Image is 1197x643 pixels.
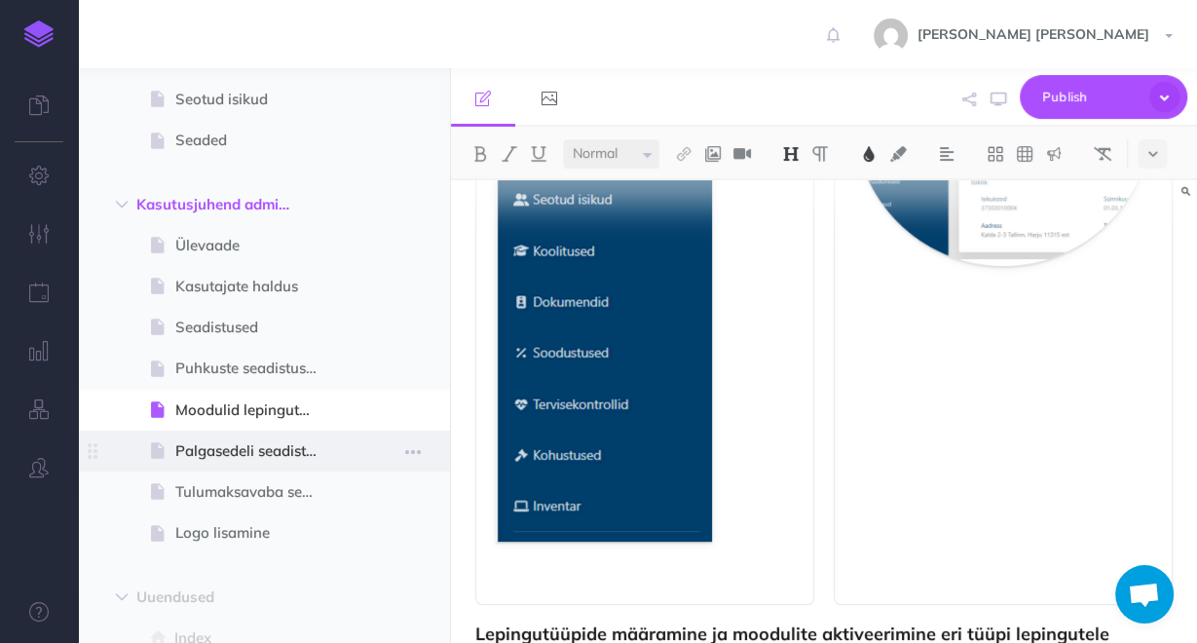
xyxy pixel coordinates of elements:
span: [PERSON_NAME] [PERSON_NAME] [908,25,1159,43]
span: Seaded [175,129,333,152]
span: Palgasedeli seadistus [175,439,333,463]
img: Add image button [704,146,722,162]
img: 0bf3c2874891d965dab3c1b08e631cda.jpg [874,19,908,53]
span: Ülevaade [175,234,333,257]
img: Alignment dropdown menu button [938,146,955,162]
img: Underline button [530,146,547,162]
img: Paragraph button [811,146,829,162]
span: Kasutajate haldus [175,275,333,298]
button: Publish [1020,75,1187,119]
span: Logo lisamine [175,521,333,545]
img: Add video button [733,146,751,162]
img: Text color button [860,146,878,162]
span: Seadistused [175,316,333,339]
img: Text background color button [889,146,907,162]
img: Bold button [471,146,489,162]
span: Moodulid lepingutele [175,398,333,422]
a: Open chat [1115,565,1174,624]
span: Uuendused [136,586,309,609]
img: logo-mark.svg [24,20,54,48]
img: Clear styles button [1094,146,1111,162]
span: Publish [1042,82,1140,112]
img: Callout dropdown menu button [1045,146,1063,162]
span: Tulumaksavaba seadistused [175,480,333,504]
img: Italic button [501,146,518,162]
img: Create table button [1016,146,1033,162]
img: Headings dropdown button [782,146,800,162]
span: Puhkuste seadistused [175,357,333,380]
img: Link button [675,146,692,162]
span: Seotud isikud [175,88,333,111]
span: Kasutusjuhend administraatorile [136,193,309,216]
